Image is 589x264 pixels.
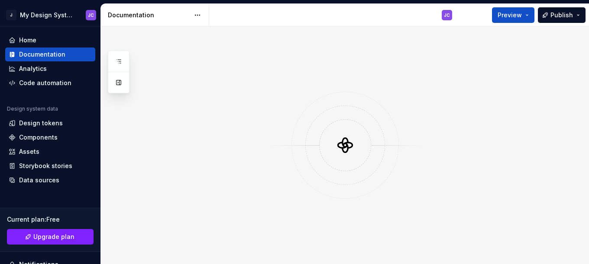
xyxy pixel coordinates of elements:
div: Storybook stories [19,162,72,170]
div: Home [19,36,36,45]
div: JC [444,12,450,19]
div: JC [88,12,94,19]
div: Analytics [19,64,47,73]
div: Components [19,133,58,142]
a: Components [5,130,95,144]
a: Assets [5,145,95,159]
div: Current plan : Free [7,215,94,224]
a: Analytics [5,62,95,76]
span: Publish [550,11,573,19]
a: Design tokens [5,116,95,130]
div: Documentation [19,50,65,59]
a: Code automation [5,76,95,90]
div: Assets [19,147,39,156]
a: Upgrade plan [7,229,94,245]
div: Code automation [19,79,71,87]
div: My Design System [20,11,75,19]
div: Design tokens [19,119,63,127]
button: Preview [492,7,534,23]
div: J [6,10,16,20]
a: Storybook stories [5,159,95,173]
a: Documentation [5,48,95,61]
div: Data sources [19,176,59,184]
button: Publish [538,7,586,23]
a: Data sources [5,173,95,187]
a: Home [5,33,95,47]
button: JMy Design SystemJC [2,6,99,24]
div: Design system data [7,105,58,112]
span: Preview [498,11,522,19]
div: Documentation [108,11,190,19]
span: Upgrade plan [33,232,74,241]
